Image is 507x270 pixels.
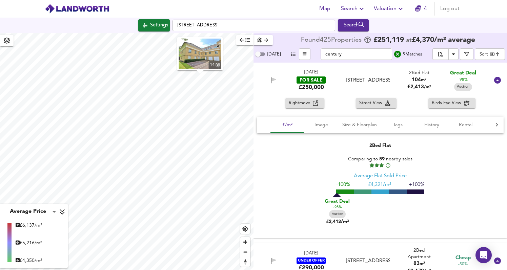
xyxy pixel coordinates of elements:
[177,37,223,70] button: property thumbnail 14
[321,48,392,60] input: Text Filter...
[320,197,354,225] div: £2,413/m²
[16,222,42,229] div: £ 6,137/m²
[16,240,42,246] div: £ 5,216/m²
[338,2,368,16] button: Search
[448,48,459,60] button: Download Results
[412,37,475,44] span: £ 4,370 / m² average
[254,98,507,238] div: [DATE]FOR SALE£250,000 [STREET_ADDRESS]2Bed Flat104m²£2,413/m² Great Deal-98%Auction
[403,51,422,58] div: 9 Match es
[432,48,459,60] div: split button
[342,121,377,129] span: Size & Floorplan
[333,205,342,210] span: -98%
[179,39,221,69] a: property thumbnail 14
[412,77,421,83] span: 104
[369,142,391,149] div: 2 Bed Flat
[138,19,170,31] button: Settings
[341,4,366,14] span: Search
[179,39,221,69] img: property thumbnail
[338,19,369,31] button: Search
[409,183,424,188] span: +100%
[438,2,462,16] button: Log out
[475,247,492,263] div: Open Intercom Messenger
[240,237,250,247] button: Zoom in
[308,121,334,129] span: Image
[440,4,460,14] span: Log out
[297,257,326,264] div: UNDER OFFER
[173,20,335,31] input: Enter a location...
[338,19,369,31] div: Run Your Search
[346,257,390,265] div: [STREET_ADDRESS]
[450,70,476,77] span: Great Deal
[304,69,318,76] div: [DATE]
[240,257,250,267] button: Reset bearing to north
[402,247,437,261] div: 2 Bed Apartment
[150,21,168,30] div: Settings
[336,156,424,168] div: Comparing to nearby sales
[373,37,404,44] span: £ 251,119
[407,70,431,76] div: 2 Bed Flat
[415,4,427,14] a: 4
[325,198,350,205] span: Great Deal
[458,262,468,267] span: -50%
[424,85,431,89] span: / m²
[299,84,324,91] div: £250,000
[371,2,407,16] button: Valuation
[343,257,392,265] div: Century Court, Woking, Surrey, GU21
[413,261,420,266] span: 83
[301,37,363,44] div: Found 425 Propert ies
[275,121,300,129] span: £/m²
[340,21,367,30] div: Search
[475,48,505,60] div: Sort
[374,4,405,14] span: Valuation
[458,77,468,83] span: -98%
[354,173,407,180] div: Average Flat Sold Price
[16,257,42,264] div: £ 4,350/m²
[453,121,479,129] span: Rental
[368,183,391,188] span: £ 4,321/m²
[420,262,425,266] span: m²
[406,37,412,44] span: at
[240,224,250,234] button: Find my location
[209,61,221,69] div: 14
[6,206,58,217] div: Average Price
[428,98,475,109] button: Birds-Eye View
[454,84,472,89] span: Auction
[267,52,281,57] span: [DATE]
[329,212,346,217] span: Auction
[419,121,445,129] span: History
[304,250,318,257] div: [DATE]
[493,257,502,265] svg: Show Details
[432,99,464,107] span: Birds-Eye View
[289,99,313,107] span: Rightmove
[385,121,411,129] span: Tags
[336,183,350,188] span: -100%
[392,49,403,60] button: search
[254,63,507,98] div: [DATE]FOR SALE£250,000 [STREET_ADDRESS]2Bed Flat104m²£2,413/m² Great Deal-98%Auction
[480,51,488,58] div: Sort
[455,254,471,262] span: Cheap
[379,157,385,161] span: 59
[285,98,324,109] button: Rightmove
[314,2,336,16] button: Map
[359,99,385,107] span: Street View
[493,76,502,84] svg: Show Details
[240,247,250,257] span: Zoom out
[240,247,250,257] button: Zoom out
[45,4,109,14] img: logo
[407,85,431,90] span: £ 2,413
[356,98,397,109] button: Street View
[297,76,326,84] div: FOR SALE
[410,2,432,16] button: 4
[421,78,426,82] span: m²
[317,4,333,14] span: Map
[346,77,390,84] div: [STREET_ADDRESS]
